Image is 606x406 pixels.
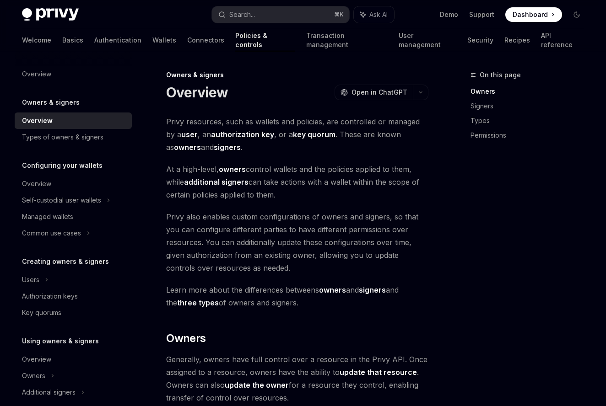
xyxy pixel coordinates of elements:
[471,84,591,99] a: Owners
[177,298,219,308] a: three types
[22,336,99,347] h5: Using owners & signers
[152,29,176,51] a: Wallets
[166,210,428,274] span: Privy also enables custom configurations of owners and signers, so that you can configure differe...
[15,66,132,82] a: Overview
[219,165,246,174] strong: owners
[94,29,141,51] a: Authentication
[22,387,76,398] div: Additional signers
[22,256,109,267] h5: Creating owners & signers
[354,6,394,23] button: Ask AI
[166,70,428,80] div: Owners & signers
[22,307,61,318] div: Key quorums
[22,115,53,126] div: Overview
[22,160,103,171] h5: Configuring your wallets
[212,6,350,23] button: Search...⌘K
[166,115,428,154] span: Privy resources, such as wallets and policies, are controlled or managed by a , an , or a . These...
[369,10,388,19] span: Ask AI
[214,143,241,152] strong: signers
[166,163,428,201] span: At a high-level, control wallets and the policies applied to them, while can take actions with a ...
[319,285,346,295] a: owners
[174,143,201,152] strong: owners
[15,176,132,192] a: Overview
[22,97,80,108] h5: Owners & signers
[225,380,289,390] strong: update the owner
[22,370,45,381] div: Owners
[177,298,219,307] strong: three types
[569,7,584,22] button: Toggle dark mode
[22,228,81,239] div: Common use cases
[340,368,417,377] strong: update that resource
[166,283,428,309] span: Learn more about the differences betweens and and the of owners and signers.
[306,29,388,51] a: Transaction management
[22,132,103,143] div: Types of owners & signers
[352,88,407,97] span: Open in ChatGPT
[293,130,335,139] strong: key quorum
[505,7,562,22] a: Dashboard
[181,130,198,139] a: user
[229,9,255,20] div: Search...
[469,10,494,19] a: Support
[22,195,101,206] div: Self-custodial user wallets
[15,129,132,145] a: Types of owners & signers
[467,29,493,51] a: Security
[15,304,132,321] a: Key quorums
[541,29,584,51] a: API reference
[235,29,295,51] a: Policies & controls
[166,353,428,404] span: Generally, owners have full control over a resource in the Privy API. Once assigned to a resource...
[184,177,249,187] strong: additional signers
[15,351,132,368] a: Overview
[166,84,228,101] h1: Overview
[62,29,83,51] a: Basics
[22,274,39,285] div: Users
[471,99,591,113] a: Signers
[335,85,413,100] button: Open in ChatGPT
[15,288,132,304] a: Authorization keys
[211,130,274,139] a: authorization key
[359,285,386,295] a: signers
[15,208,132,225] a: Managed wallets
[334,11,344,18] span: ⌘ K
[22,178,51,189] div: Overview
[181,130,198,139] strong: user
[22,354,51,365] div: Overview
[22,69,51,80] div: Overview
[211,130,274,139] strong: authorization key
[22,291,78,302] div: Authorization keys
[22,29,51,51] a: Welcome
[293,130,335,139] a: key quorum
[22,211,73,222] div: Managed wallets
[480,69,521,80] span: On this page
[187,29,224,51] a: Connectors
[440,10,458,19] a: Demo
[15,112,132,129] a: Overview
[471,128,591,143] a: Permissions
[471,113,591,128] a: Types
[504,29,530,51] a: Recipes
[513,10,548,19] span: Dashboard
[22,8,79,21] img: dark logo
[399,29,456,51] a: User management
[166,331,206,346] span: Owners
